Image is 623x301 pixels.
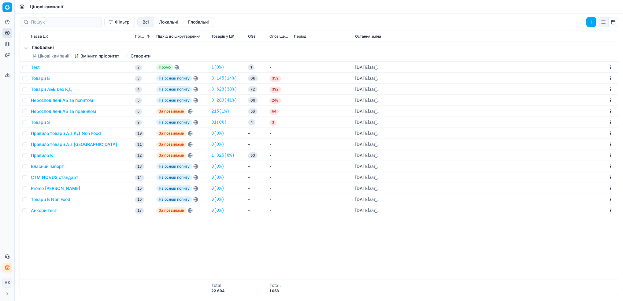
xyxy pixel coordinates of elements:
[135,131,144,137] span: 10
[355,34,381,39] span: Остання зміна
[211,174,224,180] a: 0(0%)
[183,17,214,27] button: global
[269,34,289,39] span: Оповіщення
[156,174,192,180] span: На основі попиту
[355,97,379,103] div: за
[137,17,154,27] button: all
[355,98,369,103] span: [DATE]
[355,75,379,81] div: за
[135,197,144,203] span: 16
[31,119,50,125] button: Товари S
[156,141,187,147] span: За правилами
[32,44,150,50] h5: Глобальні
[124,53,150,59] button: Створити
[248,108,258,114] span: 56
[135,153,144,159] span: 12
[355,65,369,70] span: [DATE]
[355,197,369,202] span: [DATE]
[135,34,145,39] span: Пріоритет
[156,196,192,203] span: На основі попиту
[355,119,379,125] div: за
[145,33,151,39] button: Sorted by Пріоритет ascending
[355,141,379,147] div: за
[211,64,224,70] a: 1(0%)
[211,34,234,39] span: Товарів у ЦК
[156,152,187,158] span: За правилами
[31,152,53,158] button: Правило K
[267,194,291,205] td: -
[269,288,281,293] div: 1 058
[31,86,72,92] button: Товари А&B без КД
[135,87,142,93] span: 4
[248,64,254,70] span: 1
[211,86,237,92] a: 8 628(38%)
[269,98,281,104] span: 240
[31,19,98,25] input: Пошук
[31,130,101,136] button: Правило товари А з КД Non Food
[104,17,135,27] button: Фільтр
[248,119,255,125] span: 4
[31,163,64,169] button: Власний імпорт
[355,108,379,114] div: за
[211,152,235,158] a: 1 325(6%)
[355,64,379,70] div: за
[246,161,267,172] td: -
[156,207,187,214] span: За правилами
[156,130,187,136] span: За правилами
[31,34,48,39] span: Назва ЦК
[156,185,192,191] span: На основі попиту
[211,185,224,191] a: 0(0%)
[31,97,93,103] button: Нерозподілені АБ за попитом
[248,34,255,39] span: OGs
[267,128,291,139] td: -
[211,119,227,125] a: 91(0%)
[32,53,69,59] span: 14 Цінові кампанії
[246,172,267,183] td: -
[246,139,267,150] td: -
[355,185,379,191] div: за
[156,75,192,81] span: На основі попиту
[154,17,183,27] button: local
[269,282,281,288] div: Total :
[248,75,258,81] span: 66
[355,142,369,147] span: [DATE]
[211,196,224,203] a: 0(0%)
[156,86,192,92] span: На основі попиту
[269,87,281,93] span: 392
[156,97,192,103] span: На основі попиту
[355,109,369,114] span: [DATE]
[2,278,12,288] button: AK
[31,141,117,147] button: Правило товари А з [GEOGRAPHIC_DATA]
[355,163,379,169] div: за
[211,75,237,81] a: 3 145(14%)
[135,208,144,214] span: 17
[355,153,369,158] span: [DATE]
[211,288,224,293] div: 22 694
[135,175,144,181] span: 14
[355,152,379,158] div: за
[211,97,237,103] a: 9 289(41%)
[355,87,369,92] span: [DATE]
[355,196,379,203] div: за
[267,183,291,194] td: -
[294,34,306,39] span: Період
[269,109,279,115] span: 64
[135,164,144,170] span: 13
[31,185,80,191] button: Promo [PERSON_NAME]
[355,131,369,136] span: [DATE]
[248,97,258,103] span: 69
[269,120,276,126] span: 3
[30,4,63,10] span: Цінові кампанії
[211,163,224,169] a: 0(0%)
[246,194,267,205] td: -
[355,207,379,214] div: за
[156,108,187,114] span: За правилами
[135,76,142,82] span: 3
[31,64,40,70] button: Test
[156,64,173,70] span: Промо
[355,76,369,81] span: [DATE]
[211,282,224,288] div: Total :
[246,205,267,216] td: -
[267,205,291,216] td: -
[135,65,142,71] span: 2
